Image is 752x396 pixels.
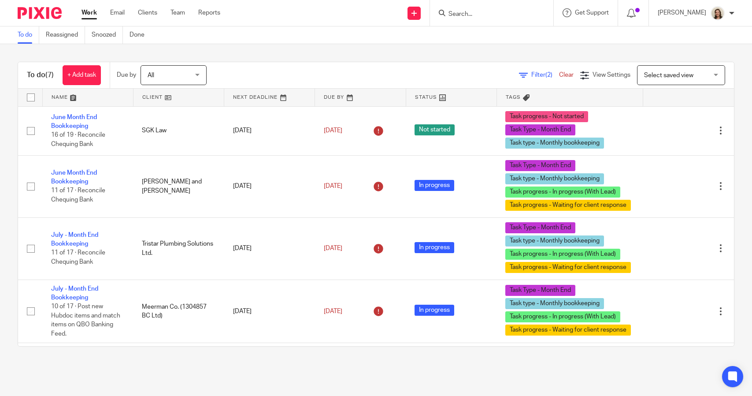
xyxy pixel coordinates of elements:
[51,286,98,301] a: July - Month End Bookkeeping
[45,71,54,78] span: (7)
[324,245,342,251] span: [DATE]
[51,303,120,337] span: 10 of 17 · Post new Hubdoc items and match items on QBO Banking Feed.
[505,249,620,260] span: Task progress - In progress (With Lead)
[505,124,575,135] span: Task Type - Month End
[18,7,62,19] img: Pixie
[505,173,604,184] span: Task type - Monthly bookkeeping
[505,235,604,247] span: Task type - Monthly bookkeeping
[505,222,575,233] span: Task Type - Month End
[505,285,575,296] span: Task Type - Month End
[505,325,631,336] span: Task progress - Waiting for client response
[415,242,454,253] span: In progress
[224,217,315,280] td: [DATE]
[506,95,521,100] span: Tags
[81,8,97,17] a: Work
[505,311,620,322] span: Task progress - In progress (With Lead)
[133,217,224,280] td: Tristar Plumbing Solutions Ltd.
[448,11,527,19] input: Search
[133,155,224,217] td: [PERSON_NAME] and [PERSON_NAME]
[505,138,604,149] span: Task type - Monthly bookkeeping
[130,26,151,44] a: Done
[148,72,154,78] span: All
[505,160,575,171] span: Task Type - Month End
[133,280,224,343] td: Meerman Co. (1304857 BC Ltd)
[92,26,123,44] a: Snoozed
[27,71,54,80] h1: To do
[51,114,97,129] a: June Month End Bookkeeping
[51,132,105,148] span: 16 of 19 · Reconcile Chequing Bank
[593,72,630,78] span: View Settings
[198,8,220,17] a: Reports
[224,155,315,217] td: [DATE]
[46,26,85,44] a: Reassigned
[18,26,39,44] a: To do
[545,72,552,78] span: (2)
[505,200,631,211] span: Task progress - Waiting for client response
[711,6,725,20] img: Morgan.JPG
[415,124,455,135] span: Not started
[324,183,342,189] span: [DATE]
[138,8,157,17] a: Clients
[575,10,609,16] span: Get Support
[224,106,315,155] td: [DATE]
[644,72,693,78] span: Select saved view
[170,8,185,17] a: Team
[133,106,224,155] td: SGK Law
[559,72,574,78] a: Clear
[51,188,105,203] span: 11 of 17 · Reconcile Chequing Bank
[51,170,97,185] a: June Month End Bookkeeping
[63,65,101,85] a: + Add task
[110,8,125,17] a: Email
[51,232,98,247] a: July - Month End Bookkeeping
[415,180,454,191] span: In progress
[505,298,604,309] span: Task type - Monthly bookkeeping
[324,308,342,314] span: [DATE]
[505,111,588,122] span: Task progress - Not started
[658,8,706,17] p: [PERSON_NAME]
[505,187,620,198] span: Task progress - In progress (With Lead)
[531,72,559,78] span: Filter
[51,250,105,265] span: 11 of 17 · Reconcile Chequing Bank
[505,262,631,273] span: Task progress - Waiting for client response
[117,71,136,79] p: Due by
[224,280,315,343] td: [DATE]
[324,127,342,134] span: [DATE]
[415,305,454,316] span: In progress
